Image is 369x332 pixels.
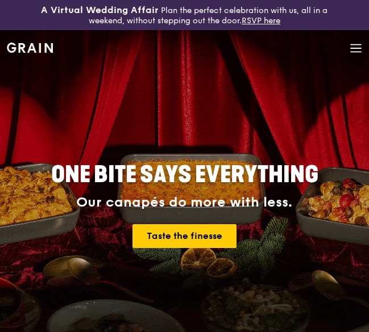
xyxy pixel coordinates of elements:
a: Taste the finesse [132,224,237,248]
img: Grain [7,43,53,53]
span: ONE BITE SAYS EVERYTHING [51,161,318,188]
a: RSVP here [242,16,280,26]
h3: A Virtual Wedding Affair [41,5,159,16]
a: GrainGrain [7,30,53,64]
div: Plan the perfect celebration with us, all in a weekend, without stepping out the door. [31,5,338,26]
div: Our canapés do more with less. [48,195,321,211]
